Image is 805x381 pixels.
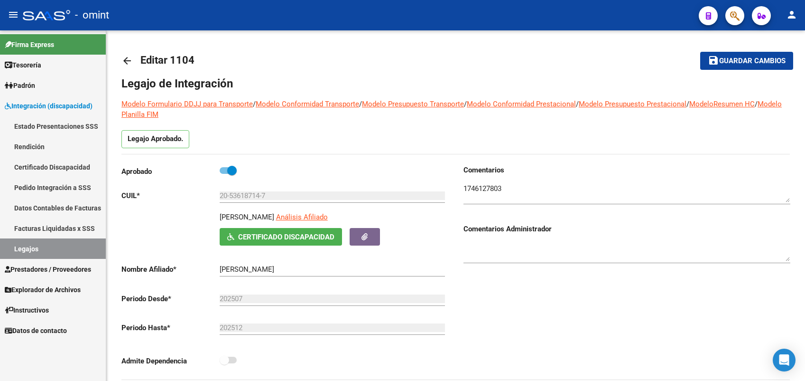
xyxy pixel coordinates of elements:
[5,305,49,315] span: Instructivos
[5,325,67,336] span: Datos de contacto
[467,100,576,108] a: Modelo Conformidad Prestacional
[140,54,194,66] span: Editar 1104
[121,76,790,91] h1: Legajo de Integración
[220,212,274,222] p: [PERSON_NAME]
[256,100,359,108] a: Modelo Conformidad Transporte
[463,224,790,234] h3: Comentarios Administrador
[786,9,797,20] mat-icon: person
[121,166,220,177] p: Aprobado
[8,9,19,20] mat-icon: menu
[121,356,220,366] p: Admite Dependencia
[121,130,189,148] p: Legajo Aprobado.
[5,285,81,295] span: Explorador de Archivos
[5,39,54,50] span: Firma Express
[121,323,220,333] p: Periodo Hasta
[121,55,133,67] mat-icon: arrow_back
[700,52,793,69] button: Guardar cambios
[121,264,220,275] p: Nombre Afiliado
[220,228,342,246] button: Certificado Discapacidad
[773,349,796,371] div: Open Intercom Messenger
[689,100,755,108] a: ModeloResumen HC
[719,57,786,66] span: Guardar cambios
[75,5,109,26] span: - omint
[579,100,686,108] a: Modelo Presupuesto Prestacional
[362,100,464,108] a: Modelo Presupuesto Transporte
[276,213,328,221] span: Análisis Afiliado
[5,60,41,70] span: Tesorería
[238,233,334,241] span: Certificado Discapacidad
[121,190,220,201] p: CUIL
[5,101,93,111] span: Integración (discapacidad)
[5,264,91,275] span: Prestadores / Proveedores
[708,55,719,66] mat-icon: save
[463,165,790,175] h3: Comentarios
[121,100,253,108] a: Modelo Formulario DDJJ para Transporte
[5,80,35,91] span: Padrón
[121,294,220,304] p: Periodo Desde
